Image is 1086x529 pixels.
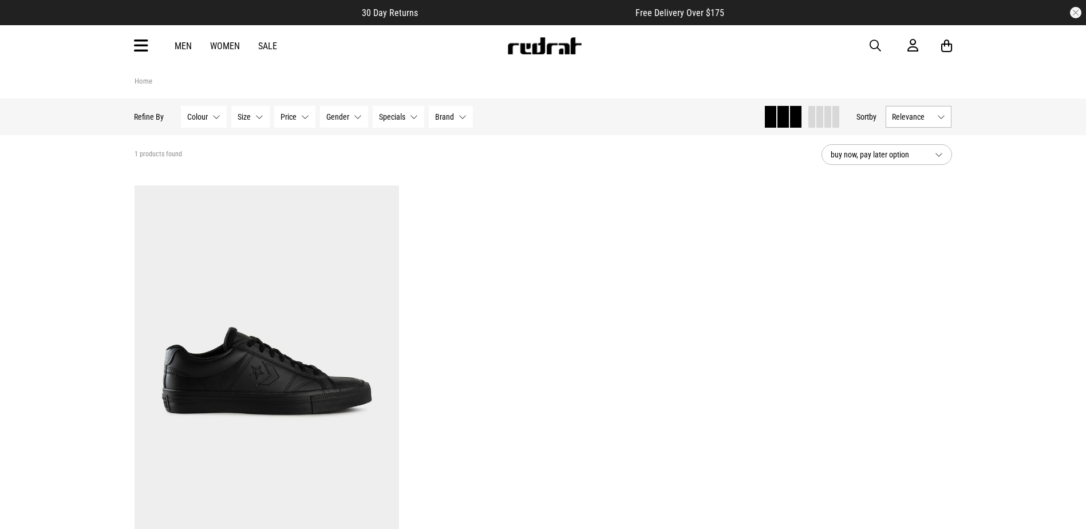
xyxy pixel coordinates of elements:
span: Gender [327,112,350,121]
a: Home [135,77,152,85]
a: Men [175,41,192,52]
button: Gender [321,106,369,128]
span: Relevance [893,112,933,121]
span: Brand [436,112,455,121]
span: buy now, pay later option [831,148,926,161]
button: Colour [181,106,227,128]
button: Specials [373,106,425,128]
span: 30 Day Returns [362,7,418,18]
p: Refine By [135,112,164,121]
iframe: Customer reviews powered by Trustpilot [441,7,613,18]
span: 1 products found [135,150,182,159]
a: Women [210,41,240,52]
button: Brand [429,106,473,128]
span: Size [238,112,251,121]
span: by [870,112,877,121]
button: Size [232,106,270,128]
button: buy now, pay later option [822,144,952,165]
span: Specials [380,112,406,121]
span: Colour [188,112,208,121]
a: Sale [258,41,277,52]
button: Sortby [857,110,877,124]
img: Redrat logo [507,37,582,54]
span: Price [281,112,297,121]
button: Price [275,106,316,128]
span: Free Delivery Over $175 [635,7,724,18]
button: Relevance [886,106,952,128]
